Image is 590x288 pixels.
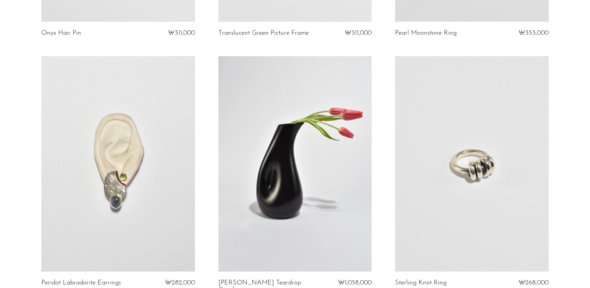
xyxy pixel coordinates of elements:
[41,30,81,37] a: Onyx Hair Pin
[41,279,121,286] a: Peridot Labradorite Earrings
[168,30,195,36] span: ₩311,000
[519,30,549,36] span: ₩353,000
[338,279,372,286] span: ₩1,058,000
[345,30,372,36] span: ₩311,000
[519,279,549,286] span: ₩268,000
[395,279,446,286] a: Sterling Knot Ring
[165,279,195,286] span: ₩282,000
[218,30,309,37] a: Translucent Green Picture Frame
[395,30,457,37] a: Pearl Moonstone Ring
